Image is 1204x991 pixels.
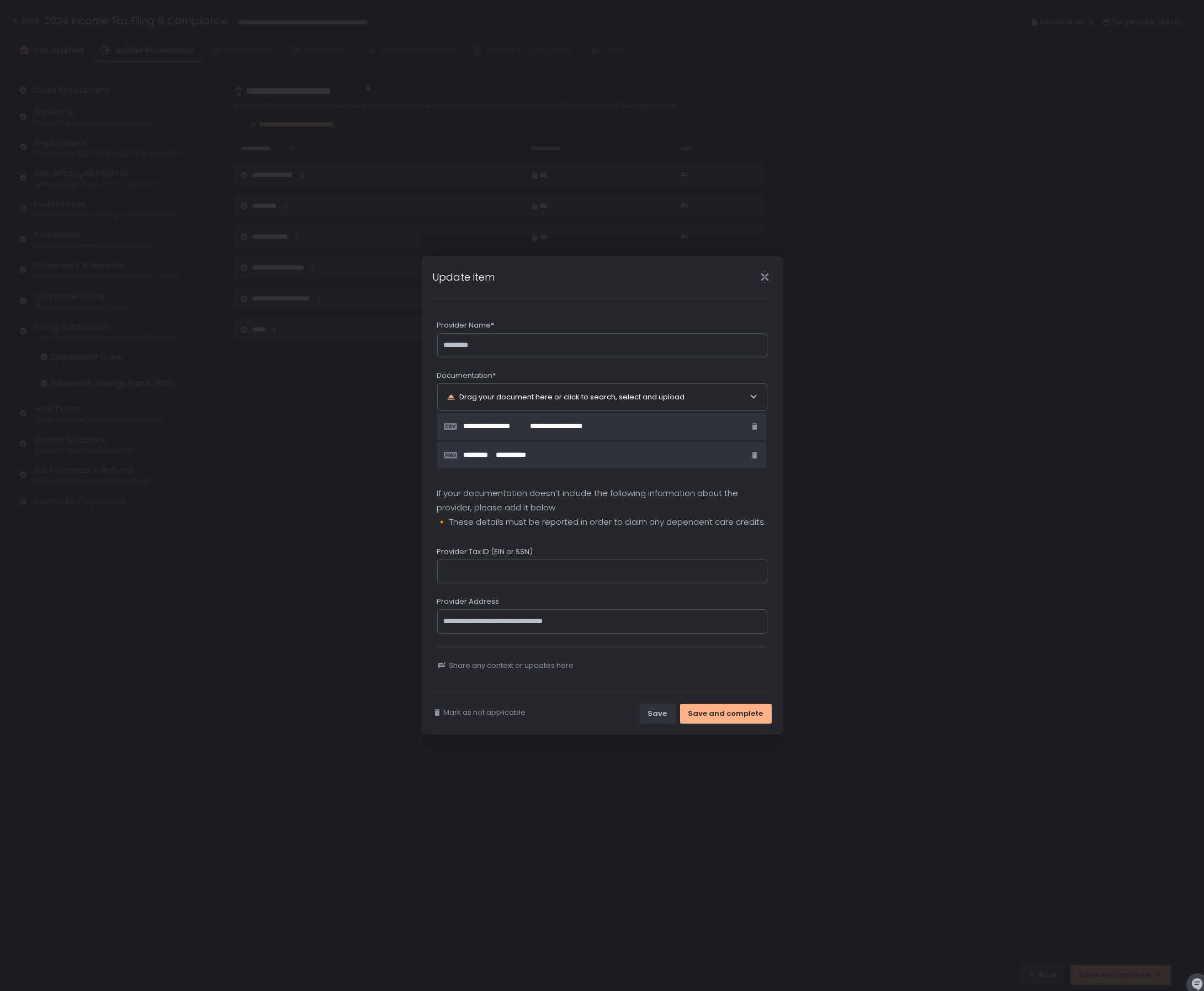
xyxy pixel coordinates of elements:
h1: Update item [433,270,495,284]
span: Share any context or updates here [449,661,574,671]
span: Provider Address [437,597,500,607]
div: Close [747,271,783,283]
div: Save [648,709,667,719]
span: Mark as not applicable [444,708,526,718]
span: Provider Name* [437,320,495,330]
p: If your documentation doesn’t include the following information about the provider, please add it... [437,486,767,529]
button: Save and complete [680,704,772,724]
span: Documentation* [437,371,496,381]
span: Provider Tax ID (EIN or SSN) [437,547,533,557]
button: Save [640,704,676,724]
div: Save and complete [688,709,763,719]
button: Mark as not applicable [433,708,526,718]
